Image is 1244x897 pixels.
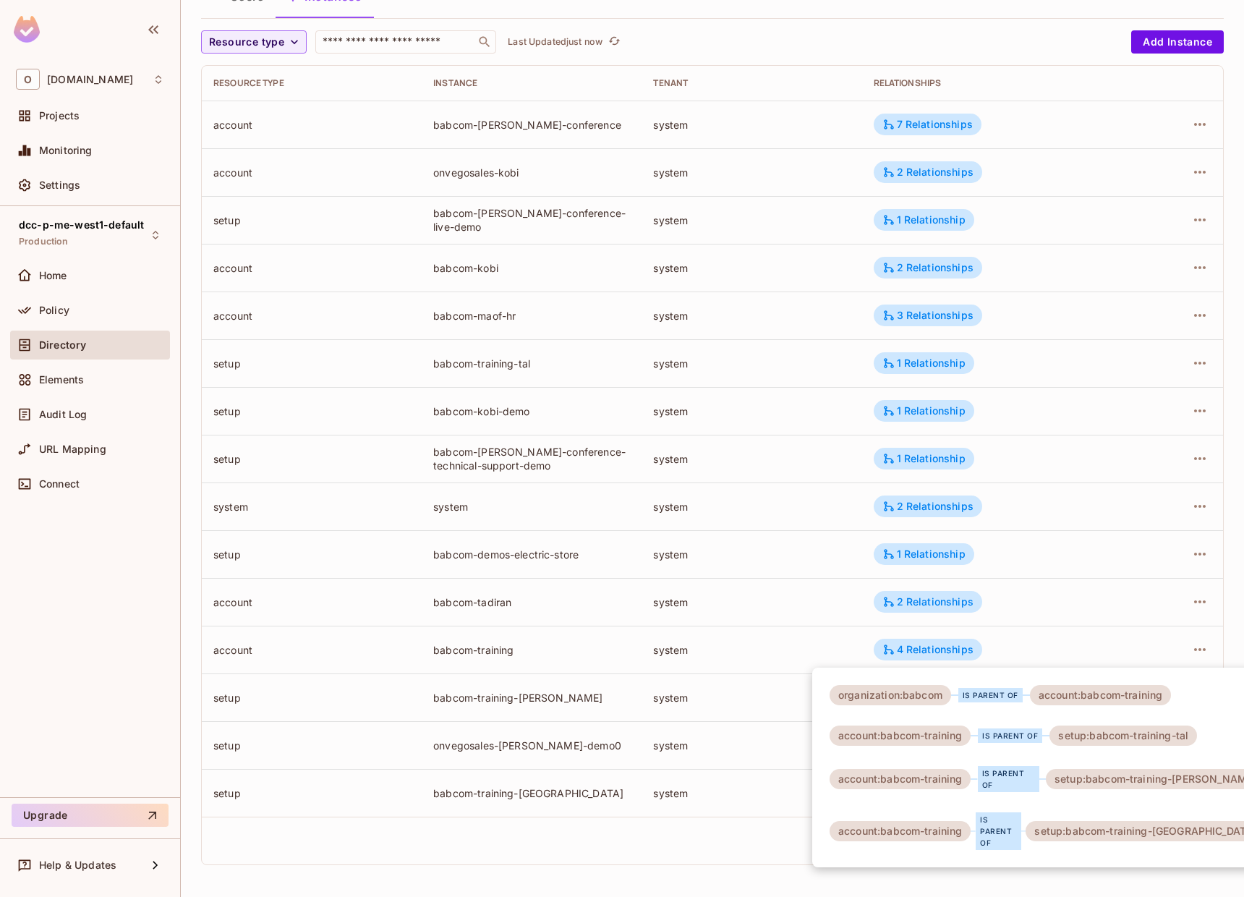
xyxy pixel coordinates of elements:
div: is parent of [976,812,1021,850]
div: is parent of [978,766,1039,792]
div: is parent of [978,728,1042,743]
div: account:babcom-training [830,821,971,841]
div: account:babcom-training [1030,685,1171,705]
div: is parent of [958,688,1023,702]
div: organization:babcom [830,685,951,705]
div: setup:babcom-training-tal [1049,726,1197,746]
div: account:babcom-training [830,726,971,746]
div: account:babcom-training [830,769,971,789]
